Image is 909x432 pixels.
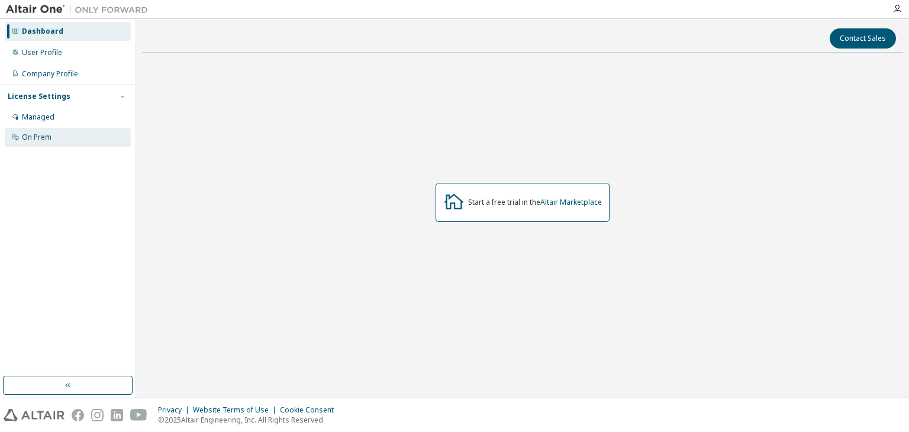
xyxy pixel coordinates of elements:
[6,4,154,15] img: Altair One
[22,112,54,122] div: Managed
[280,405,341,415] div: Cookie Consent
[4,409,65,421] img: altair_logo.svg
[158,405,193,415] div: Privacy
[72,409,84,421] img: facebook.svg
[111,409,123,421] img: linkedin.svg
[22,48,62,57] div: User Profile
[22,27,63,36] div: Dashboard
[130,409,147,421] img: youtube.svg
[830,28,896,49] button: Contact Sales
[91,409,104,421] img: instagram.svg
[193,405,280,415] div: Website Terms of Use
[158,415,341,425] p: © 2025 Altair Engineering, Inc. All Rights Reserved.
[22,133,51,142] div: On Prem
[468,198,602,207] div: Start a free trial in the
[22,69,78,79] div: Company Profile
[540,197,602,207] a: Altair Marketplace
[8,92,70,101] div: License Settings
